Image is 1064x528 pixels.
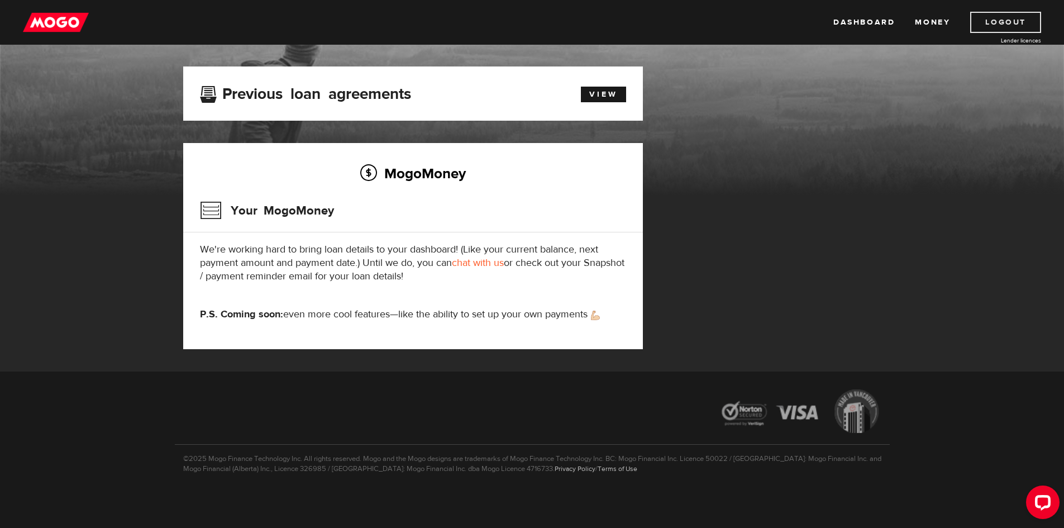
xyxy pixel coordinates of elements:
a: chat with us [452,256,504,269]
a: View [581,87,626,102]
img: legal-icons-92a2ffecb4d32d839781d1b4e4802d7b.png [711,381,890,444]
iframe: To enrich screen reader interactions, please activate Accessibility in Grammarly extension settings [1017,481,1064,528]
h3: Your MogoMoney [200,196,334,225]
a: Terms of Use [598,464,637,473]
a: Money [915,12,950,33]
img: mogo_logo-11ee424be714fa7cbb0f0f49df9e16ec.png [23,12,89,33]
strong: P.S. Coming soon: [200,308,283,321]
p: even more cool features—like the ability to set up your own payments [200,308,626,321]
a: Lender licences [957,36,1041,45]
h3: Previous loan agreements [200,85,411,99]
p: ©2025 Mogo Finance Technology Inc. All rights reserved. Mogo and the Mogo designs are trademarks ... [175,444,890,474]
a: Privacy Policy [555,464,595,473]
h2: MogoMoney [200,161,626,185]
img: strong arm emoji [591,311,600,320]
p: We're working hard to bring loan details to your dashboard! (Like your current balance, next paym... [200,243,626,283]
a: Dashboard [833,12,895,33]
a: Logout [970,12,1041,33]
